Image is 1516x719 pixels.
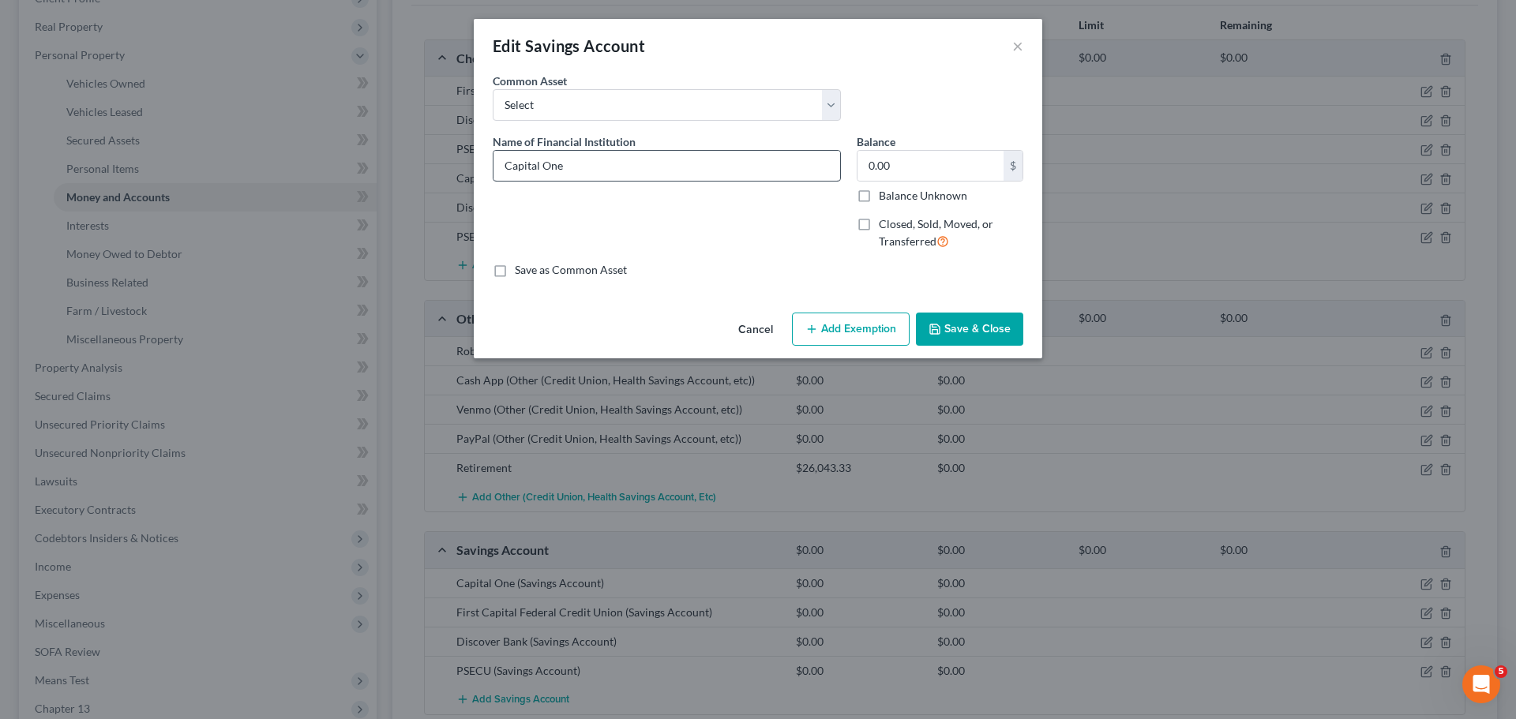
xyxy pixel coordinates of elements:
span: Name of Financial Institution [493,135,636,148]
span: Closed, Sold, Moved, or Transferred [879,217,993,248]
button: Add Exemption [792,313,910,346]
div: $ [1004,151,1023,181]
label: Common Asset [493,73,567,89]
label: Balance Unknown [879,188,967,204]
button: Save & Close [916,313,1023,346]
iframe: Intercom live chat [1462,665,1500,703]
button: × [1012,36,1023,55]
span: 5 [1495,665,1507,678]
button: Cancel [726,314,786,346]
input: Enter name... [493,151,840,181]
label: Save as Common Asset [515,262,627,278]
div: Edit Savings Account [493,35,645,57]
input: 0.00 [857,151,1004,181]
label: Balance [857,133,895,150]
